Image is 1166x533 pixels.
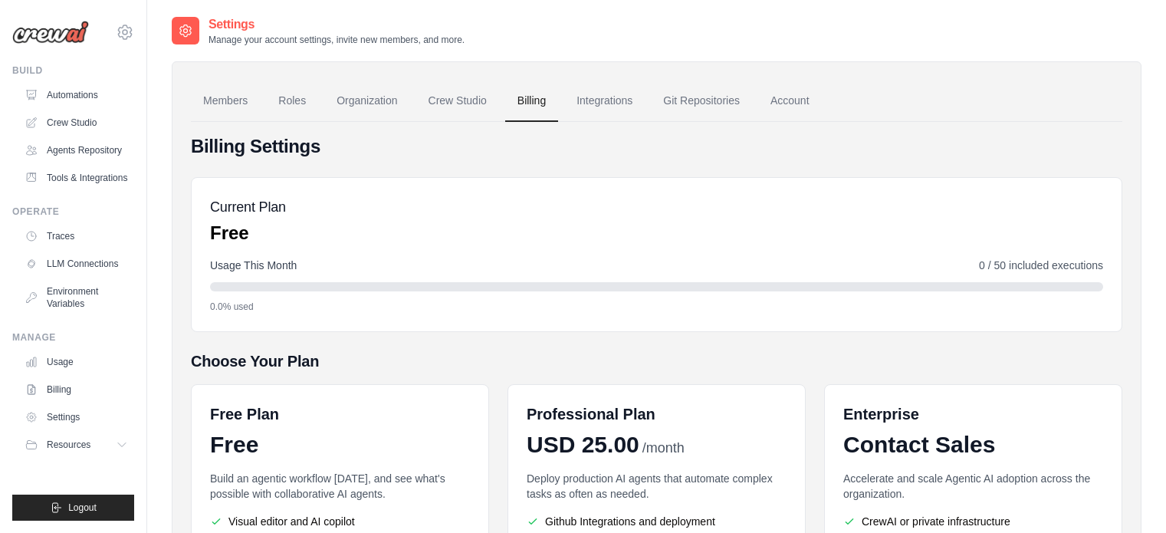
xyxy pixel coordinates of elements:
[18,166,134,190] a: Tools & Integrations
[210,431,470,459] div: Free
[18,377,134,402] a: Billing
[210,471,470,502] p: Build an agentic workflow [DATE], and see what's possible with collaborative AI agents.
[18,279,134,316] a: Environment Variables
[843,403,1103,425] h6: Enterprise
[18,252,134,276] a: LLM Connections
[527,471,787,502] p: Deploy production AI agents that automate complex tasks as often as needed.
[18,433,134,457] button: Resources
[527,431,639,459] span: USD 25.00
[18,224,134,248] a: Traces
[191,134,1122,159] h4: Billing Settings
[18,405,134,429] a: Settings
[210,301,254,313] span: 0.0% used
[758,81,822,122] a: Account
[12,64,134,77] div: Build
[191,81,260,122] a: Members
[209,15,465,34] h2: Settings
[68,502,97,514] span: Logout
[651,81,752,122] a: Git Repositories
[209,34,465,46] p: Manage your account settings, invite new members, and more.
[47,439,90,451] span: Resources
[12,331,134,344] div: Manage
[18,83,134,107] a: Automations
[843,471,1103,502] p: Accelerate and scale Agentic AI adoption across the organization.
[843,431,1103,459] div: Contact Sales
[324,81,409,122] a: Organization
[18,110,134,135] a: Crew Studio
[642,438,685,459] span: /month
[266,81,318,122] a: Roles
[527,514,787,529] li: Github Integrations and deployment
[12,206,134,218] div: Operate
[12,21,89,44] img: Logo
[210,196,286,218] h5: Current Plan
[210,258,297,273] span: Usage This Month
[210,221,286,245] p: Free
[505,81,558,122] a: Billing
[564,81,645,122] a: Integrations
[843,514,1103,529] li: CrewAI or private infrastructure
[18,138,134,163] a: Agents Repository
[527,403,655,425] h6: Professional Plan
[979,258,1103,273] span: 0 / 50 included executions
[191,350,1122,372] h5: Choose Your Plan
[18,350,134,374] a: Usage
[210,403,279,425] h6: Free Plan
[210,514,470,529] li: Visual editor and AI copilot
[416,81,499,122] a: Crew Studio
[12,495,134,521] button: Logout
